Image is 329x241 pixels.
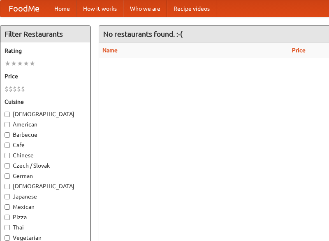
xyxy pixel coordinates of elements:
li: ★ [29,59,35,68]
label: American [5,120,86,129]
a: How it works [76,0,123,17]
li: $ [9,84,13,94]
input: Cafe [5,143,10,148]
a: Recipe videos [167,0,216,17]
label: Cafe [5,141,86,149]
label: Mexican [5,203,86,211]
a: Name [102,47,118,54]
a: Who we are [123,0,167,17]
input: Barbecue [5,132,10,138]
input: [DEMOGRAPHIC_DATA] [5,184,10,189]
a: Price [292,47,306,54]
label: [DEMOGRAPHIC_DATA] [5,182,86,190]
h5: Rating [5,47,86,55]
label: Thai [5,223,86,232]
input: Vegetarian [5,235,10,241]
li: $ [5,84,9,94]
h4: Filter Restaurants [0,26,90,42]
li: $ [17,84,21,94]
ng-pluralize: No restaurants found. :-( [103,30,183,38]
label: German [5,172,86,180]
label: Barbecue [5,131,86,139]
li: $ [21,84,25,94]
input: German [5,173,10,179]
input: Thai [5,225,10,230]
input: Mexican [5,204,10,210]
label: Japanese [5,192,86,201]
li: ★ [5,59,11,68]
input: Chinese [5,153,10,158]
label: Pizza [5,213,86,221]
li: $ [13,84,17,94]
label: Czech / Slovak [5,161,86,170]
input: Japanese [5,194,10,199]
label: [DEMOGRAPHIC_DATA] [5,110,86,118]
li: ★ [23,59,29,68]
h5: Price [5,72,86,80]
label: Chinese [5,151,86,159]
input: Czech / Slovak [5,163,10,168]
h5: Cuisine [5,98,86,106]
a: FoodMe [0,0,48,17]
a: Home [48,0,76,17]
li: ★ [11,59,17,68]
input: American [5,122,10,127]
li: ★ [17,59,23,68]
input: Pizza [5,215,10,220]
input: [DEMOGRAPHIC_DATA] [5,112,10,117]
